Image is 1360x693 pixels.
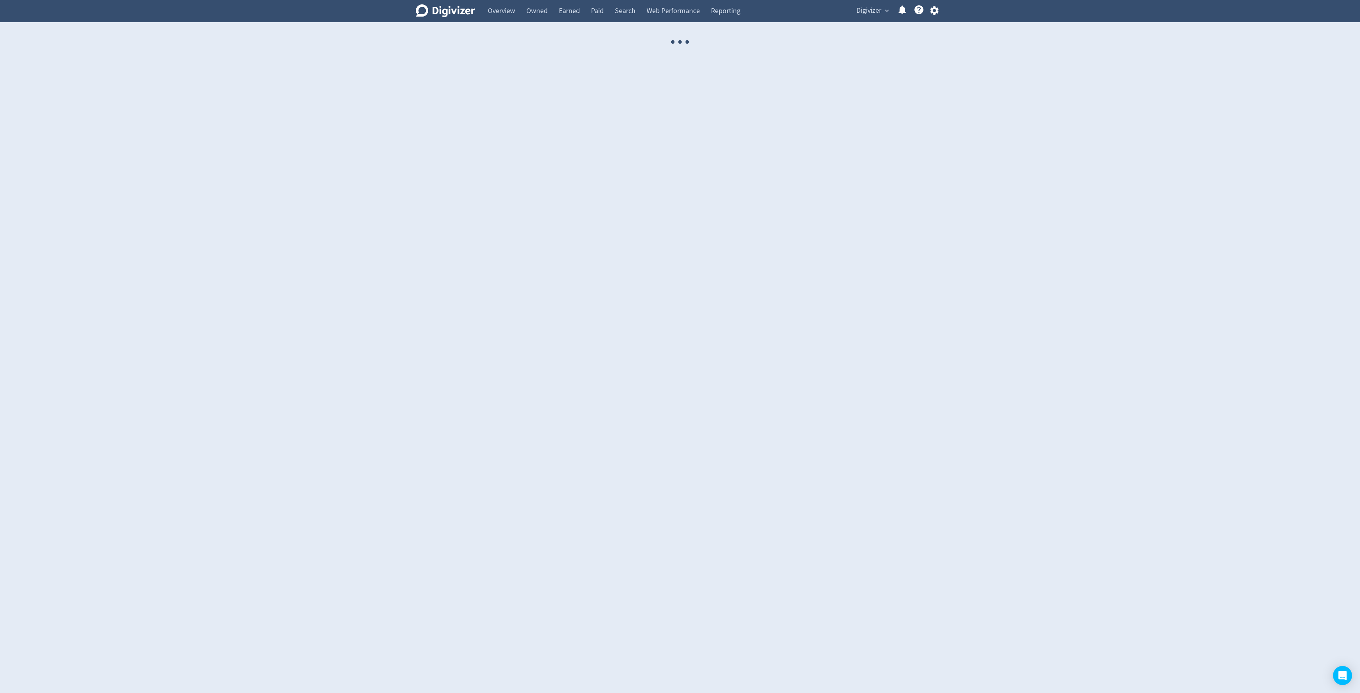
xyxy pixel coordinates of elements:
[854,4,891,17] button: Digivizer
[856,4,881,17] span: Digivizer
[669,22,676,62] span: ·
[883,7,891,14] span: expand_more
[684,22,691,62] span: ·
[1333,666,1352,685] div: Open Intercom Messenger
[676,22,684,62] span: ·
